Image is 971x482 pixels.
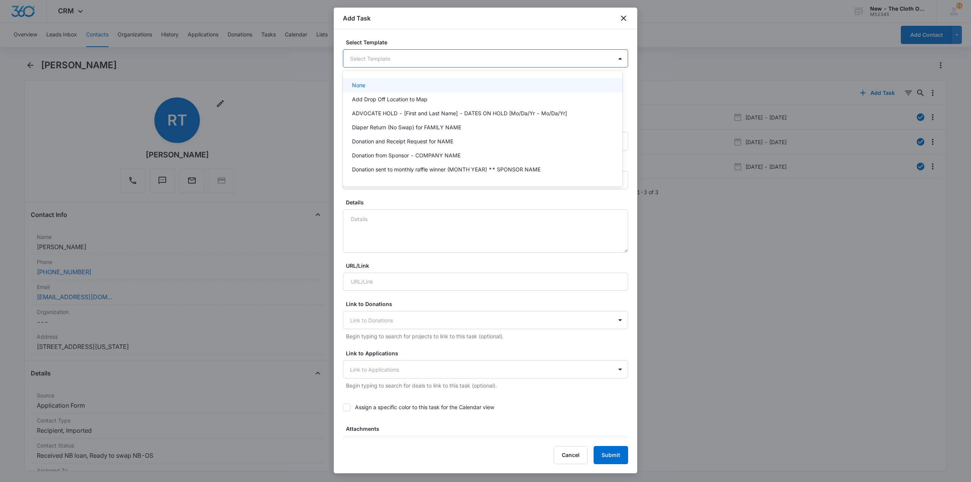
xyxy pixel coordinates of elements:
p: Donation sent to monthly raffle winner (MONTH YEAR) ** SPONSOR NAME [352,165,540,173]
p: Donation from Sponsor - COMPANY NAME [352,151,460,159]
p: Donation and Receipt Request for NAME [352,137,453,145]
p: ADVOCATE HOLD - [First and Last Name] - DATES ON HOLD [Mo/Da/Yr - Mo/Da/Yr] [352,109,567,117]
p: Diaper Return (No Swap) for FAMILY NAME [352,123,461,131]
p: ES/MN (xxx) - Shipped package for NAME (zone #) [352,179,483,187]
p: Add Drop Off Location to Map [352,95,427,103]
p: None [352,81,365,89]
